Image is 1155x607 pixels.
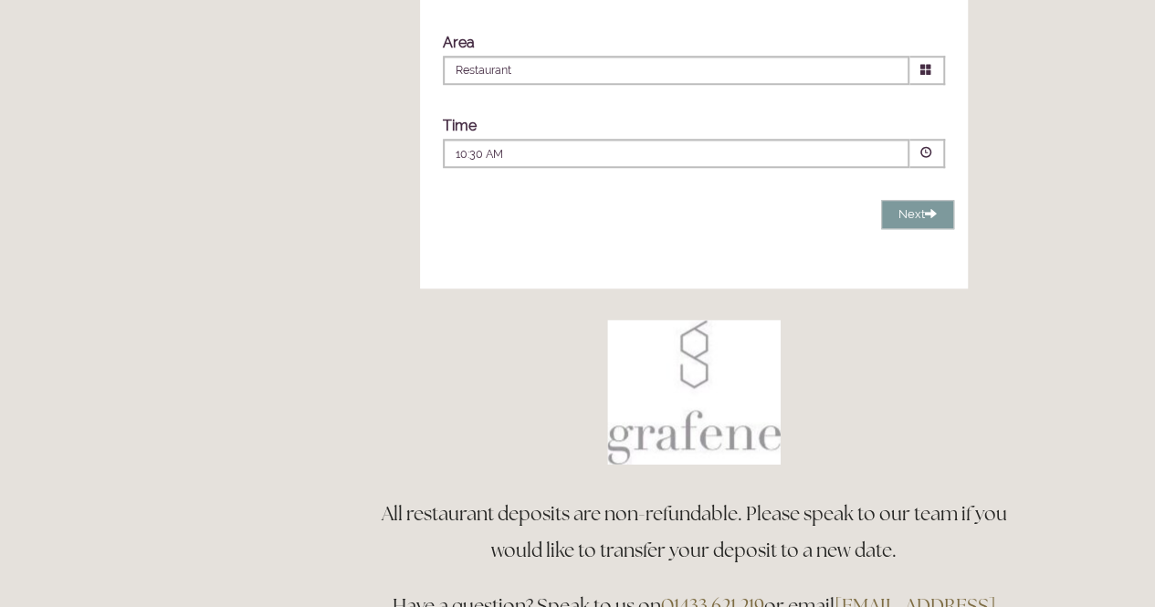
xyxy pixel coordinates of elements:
button: Next [881,200,954,230]
h3: All restaurant deposits are non-refundable. Please speak to our team if you would like to transfe... [374,496,1014,569]
label: Area [443,34,475,51]
label: Time [443,117,477,134]
p: 10:30 AM [456,146,786,162]
img: Book a table at Grafene Restaurant @ Losehill [607,319,781,465]
span: Next [898,207,937,221]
